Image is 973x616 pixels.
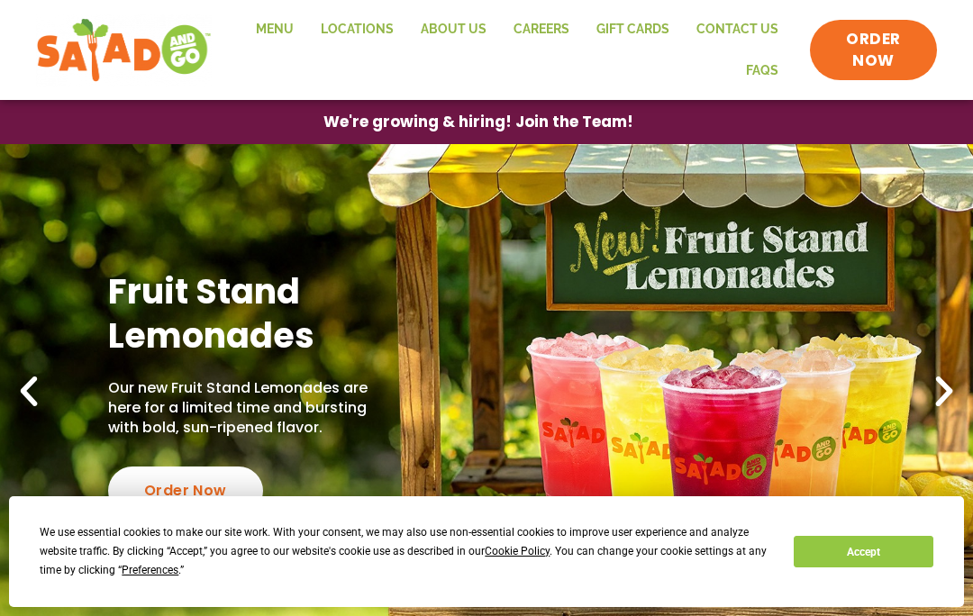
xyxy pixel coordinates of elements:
img: new-SAG-logo-768×292 [36,14,212,86]
span: ORDER NOW [828,29,919,72]
p: Our new Fruit Stand Lemonades are here for a limited time and bursting with bold, sun-ripened fla... [108,378,394,439]
span: Cookie Policy [485,545,550,557]
nav: Menu [230,9,793,91]
div: Order Now [108,467,263,515]
div: Next slide [924,372,964,412]
div: Previous slide [9,372,49,412]
span: We're growing & hiring! Join the Team! [323,114,633,130]
a: Menu [242,9,307,50]
a: We're growing & hiring! Join the Team! [296,101,660,143]
a: Careers [500,9,583,50]
h2: Fruit Stand Lemonades [108,269,394,358]
a: ORDER NOW [810,20,937,81]
span: Preferences [122,564,178,576]
button: Accept [794,536,932,567]
a: GIFT CARDS [583,9,683,50]
a: About Us [407,9,500,50]
div: We use essential cookies to make our site work. With your consent, we may also use non-essential ... [40,523,772,580]
a: Locations [307,9,407,50]
a: Contact Us [683,9,792,50]
div: Cookie Consent Prompt [9,496,964,607]
a: FAQs [732,50,792,92]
